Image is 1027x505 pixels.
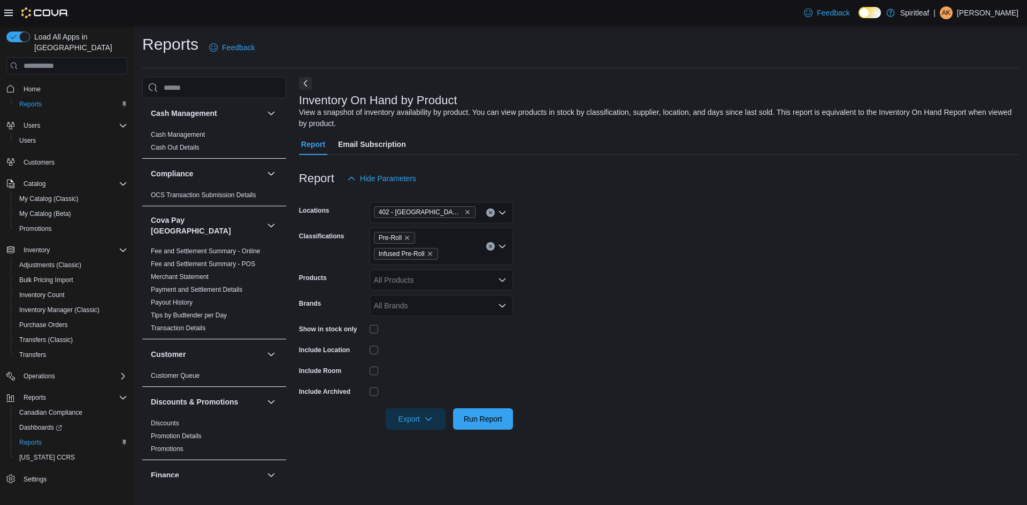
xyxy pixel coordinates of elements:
[2,471,132,487] button: Settings
[11,221,132,236] button: Promotions
[386,408,446,430] button: Export
[301,134,325,155] span: Report
[151,419,179,428] span: Discounts
[379,248,425,259] span: Infused Pre-Roll
[30,32,127,53] span: Load All Apps in [GEOGRAPHIC_DATA]
[15,406,127,419] span: Canadian Compliance
[464,209,471,215] button: Remove 402 - Polo Park (Winnipeg) from selection in this group
[19,391,50,404] button: Reports
[19,438,42,447] span: Reports
[15,436,127,449] span: Reports
[15,451,127,464] span: Washington CCRS
[19,276,73,284] span: Bulk Pricing Import
[151,108,263,119] button: Cash Management
[374,248,438,260] span: Infused Pre-Roll
[19,370,59,383] button: Operations
[2,176,132,191] button: Catalog
[2,390,132,405] button: Reports
[151,273,209,281] a: Merchant Statement
[2,369,132,384] button: Operations
[151,191,256,199] a: OCS Transaction Submission Details
[299,299,321,308] label: Brands
[19,261,81,269] span: Adjustments (Classic)
[859,7,881,18] input: Dark Mode
[19,291,65,299] span: Inventory Count
[338,134,406,155] span: Email Subscription
[24,246,50,254] span: Inventory
[299,274,327,282] label: Products
[379,207,462,217] span: 402 - [GEOGRAPHIC_DATA] ([GEOGRAPHIC_DATA])
[24,393,46,402] span: Reports
[379,232,402,243] span: Pre-Roll
[205,37,259,58] a: Feedback
[299,387,350,396] label: Include Archived
[15,98,46,111] a: Reports
[19,224,52,233] span: Promotions
[15,318,127,331] span: Purchase Orders
[486,242,495,251] button: Clear input
[24,180,45,188] span: Catalog
[19,351,46,359] span: Transfers
[151,445,183,453] span: Promotions
[151,131,205,138] a: Cash Management
[957,6,1018,19] p: [PERSON_NAME]
[19,306,99,314] span: Inventory Manager (Classic)
[151,108,217,119] h3: Cash Management
[19,408,82,417] span: Canadian Compliance
[265,348,278,361] button: Customer
[15,406,87,419] a: Canadian Compliance
[11,206,132,221] button: My Catalog (Beta)
[15,421,66,434] a: Dashboards
[15,259,127,271] span: Adjustments (Classic)
[19,119,44,132] button: Users
[11,191,132,206] button: My Catalog (Classic)
[151,168,193,179] h3: Compliance
[343,168,420,189] button: Hide Parameters
[19,156,59,169] a: Customers
[151,349,263,360] button: Customer
[11,332,132,347] button: Transfers (Classic)
[151,247,260,255] span: Fee and Settlement Summary - Online
[11,133,132,148] button: Users
[151,432,202,440] span: Promotion Details
[265,167,278,180] button: Compliance
[24,158,55,167] span: Customers
[222,42,255,53] span: Feedback
[940,6,953,19] div: Alica K
[15,289,69,301] a: Inventory Count
[265,107,278,120] button: Cash Management
[15,259,86,271] a: Adjustments (Classic)
[299,206,329,215] label: Locations
[151,286,242,293] a: Payment and Settlement Details
[24,121,40,130] span: Users
[15,451,79,464] a: [US_STATE] CCRS
[374,206,476,218] span: 402 - Polo Park (Winnipeg)
[19,136,36,145] span: Users
[392,408,439,430] span: Export
[859,18,859,19] span: Dark Mode
[299,172,334,185] h3: Report
[151,470,179,480] h3: Finance
[498,208,507,217] button: Open list of options
[142,34,198,55] h1: Reports
[151,260,255,268] a: Fee and Settlement Summary - POS
[151,168,263,179] button: Compliance
[11,258,132,273] button: Adjustments (Classic)
[151,312,227,319] a: Tips by Budtender per Day
[265,219,278,232] button: Cova Pay [GEOGRAPHIC_DATA]
[15,348,50,361] a: Transfers
[486,208,495,217] button: Clear input
[151,144,200,151] a: Cash Out Details
[2,154,132,170] button: Customers
[299,232,344,240] label: Classifications
[151,432,202,440] a: Promotion Details
[19,473,51,486] a: Settings
[19,391,127,404] span: Reports
[19,244,54,257] button: Inventory
[299,325,357,333] label: Show in stock only
[151,470,263,480] button: Finance
[464,414,502,424] span: Run Report
[151,299,193,306] a: Payout History
[11,405,132,420] button: Canadian Compliance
